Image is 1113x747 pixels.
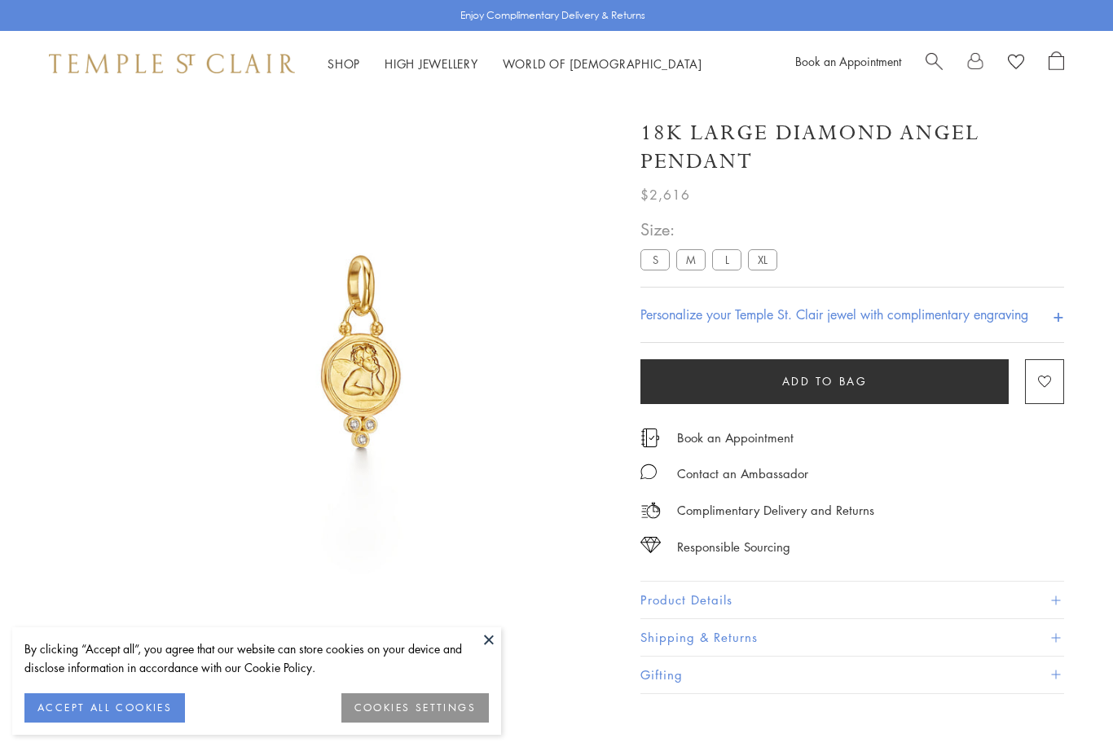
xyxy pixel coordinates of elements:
img: icon_appointment.svg [640,428,660,447]
div: By clicking “Accept all”, you agree that our website can store cookies on your device and disclos... [24,639,489,677]
a: ShopShop [328,55,360,72]
div: Responsible Sourcing [677,537,790,557]
a: Book an Appointment [677,428,794,446]
label: M [676,249,706,270]
img: icon_delivery.svg [640,500,661,521]
img: icon_sourcing.svg [640,537,661,553]
a: Search [926,51,943,76]
a: View Wishlist [1008,51,1024,76]
span: $2,616 [640,184,690,205]
h4: Personalize your Temple St. Clair jewel with complimentary engraving [640,305,1028,324]
a: High JewelleryHigh Jewellery [385,55,478,72]
span: Add to bag [782,372,868,390]
label: XL [748,249,777,270]
iframe: Gorgias live chat messenger [1032,670,1097,731]
img: Temple St. Clair [49,54,295,73]
button: ACCEPT ALL COOKIES [24,693,185,723]
button: Product Details [640,582,1064,618]
nav: Main navigation [328,54,702,74]
button: Shipping & Returns [640,619,1064,656]
h1: 18K Large Diamond Angel Pendant [640,119,1064,176]
button: Add to bag [640,359,1009,404]
span: Size: [640,216,784,243]
a: Book an Appointment [795,53,901,69]
h4: + [1053,300,1064,330]
label: S [640,249,670,270]
button: COOKIES SETTINGS [341,693,489,723]
img: AP10-DIGRN [106,96,616,606]
button: Gifting [640,657,1064,693]
a: Open Shopping Bag [1049,51,1064,76]
div: Contact an Ambassador [677,464,808,484]
label: L [712,249,741,270]
p: Complimentary Delivery and Returns [677,500,874,521]
p: Enjoy Complimentary Delivery & Returns [460,7,645,24]
a: World of [DEMOGRAPHIC_DATA]World of [DEMOGRAPHIC_DATA] [503,55,702,72]
img: MessageIcon-01_2.svg [640,464,657,480]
